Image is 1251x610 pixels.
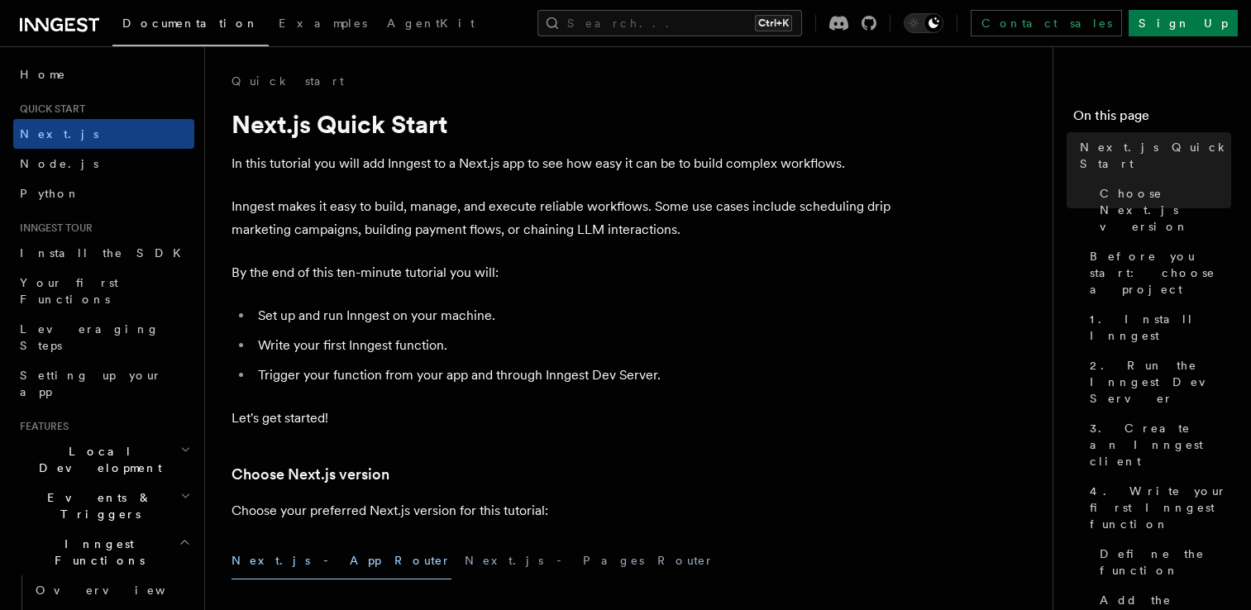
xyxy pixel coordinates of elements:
[755,15,792,31] kbd: Ctrl+K
[1129,10,1238,36] a: Sign Up
[904,13,943,33] button: Toggle dark mode
[1073,106,1231,132] h4: On this page
[253,364,893,387] li: Trigger your function from your app and through Inngest Dev Server.
[1093,539,1231,585] a: Define the function
[1090,483,1231,532] span: 4. Write your first Inngest function
[20,322,160,352] span: Leveraging Steps
[13,238,194,268] a: Install the SDK
[20,127,98,141] span: Next.js
[1100,546,1231,579] span: Define the function
[13,360,194,407] a: Setting up your app
[1083,413,1231,476] a: 3. Create an Inngest client
[13,443,180,476] span: Local Development
[13,483,194,529] button: Events & Triggers
[13,436,194,483] button: Local Development
[232,499,893,522] p: Choose your preferred Next.js version for this tutorial:
[232,463,389,486] a: Choose Next.js version
[20,157,98,170] span: Node.js
[1090,311,1231,344] span: 1. Install Inngest
[1090,357,1231,407] span: 2. Run the Inngest Dev Server
[1090,248,1231,298] span: Before you start: choose a project
[1073,132,1231,179] a: Next.js Quick Start
[1090,420,1231,469] span: 3. Create an Inngest client
[232,261,893,284] p: By the end of this ten-minute tutorial you will:
[1083,476,1231,539] a: 4. Write your first Inngest function
[29,575,194,605] a: Overview
[13,119,194,149] a: Next.js
[20,246,191,260] span: Install the SDK
[1080,139,1231,172] span: Next.js Quick Start
[13,529,194,575] button: Inngest Functions
[20,66,66,83] span: Home
[1093,179,1231,241] a: Choose Next.js version
[112,5,269,46] a: Documentation
[122,17,259,30] span: Documentation
[13,149,194,179] a: Node.js
[13,489,180,522] span: Events & Triggers
[465,542,714,579] button: Next.js - Pages Router
[13,60,194,89] a: Home
[232,195,893,241] p: Inngest makes it easy to build, manage, and execute reliable workflows. Some use cases include sc...
[13,420,69,433] span: Features
[20,369,162,398] span: Setting up your app
[232,407,893,430] p: Let's get started!
[13,536,179,569] span: Inngest Functions
[253,334,893,357] li: Write your first Inngest function.
[232,73,344,89] a: Quick start
[269,5,377,45] a: Examples
[232,109,893,139] h1: Next.js Quick Start
[971,10,1122,36] a: Contact sales
[1083,304,1231,350] a: 1. Install Inngest
[13,102,85,116] span: Quick start
[279,17,367,30] span: Examples
[387,17,475,30] span: AgentKit
[20,187,80,200] span: Python
[36,584,206,597] span: Overview
[20,276,118,306] span: Your first Functions
[13,314,194,360] a: Leveraging Steps
[232,542,451,579] button: Next.js - App Router
[232,152,893,175] p: In this tutorial you will add Inngest to a Next.js app to see how easy it can be to build complex...
[13,222,93,235] span: Inngest tour
[13,268,194,314] a: Your first Functions
[1083,350,1231,413] a: 2. Run the Inngest Dev Server
[1100,185,1231,235] span: Choose Next.js version
[537,10,802,36] button: Search...Ctrl+K
[13,179,194,208] a: Python
[377,5,485,45] a: AgentKit
[1083,241,1231,304] a: Before you start: choose a project
[253,304,893,327] li: Set up and run Inngest on your machine.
